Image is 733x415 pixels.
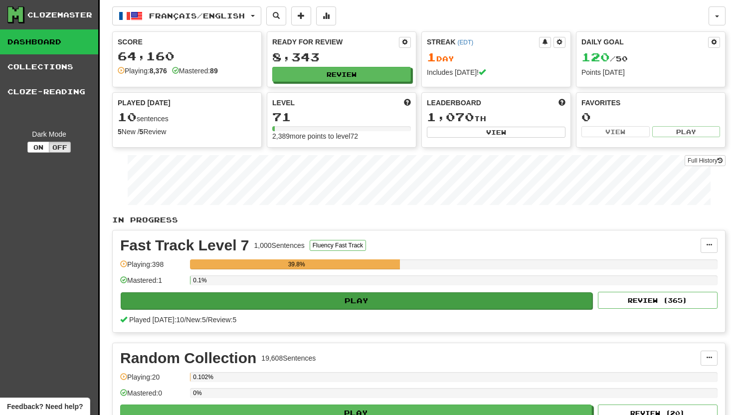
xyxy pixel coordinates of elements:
button: Search sentences [266,6,286,25]
button: More stats [316,6,336,25]
span: Français / English [149,11,245,20]
div: th [427,111,565,124]
div: Day [427,51,565,64]
span: Played [DATE]: 10 [129,316,184,324]
button: Play [121,292,592,309]
div: New / Review [118,127,256,137]
span: New: 5 [186,316,206,324]
div: sentences [118,111,256,124]
div: Score [118,37,256,47]
span: Score more points to level up [404,98,411,108]
button: Off [49,142,71,153]
button: View [427,127,565,138]
span: 10 [118,110,137,124]
span: 1 [427,50,436,64]
strong: 5 [140,128,144,136]
div: 19,608 Sentences [261,353,316,363]
div: 71 [272,111,411,123]
div: Includes [DATE]! [427,67,565,77]
span: Played [DATE] [118,98,171,108]
button: Add sentence to collection [291,6,311,25]
div: 2,389 more points to level 72 [272,131,411,141]
div: 1,000 Sentences [254,240,305,250]
div: Favorites [581,98,720,108]
span: 120 [581,50,610,64]
div: 8,343 [272,51,411,63]
div: Dark Mode [7,129,91,139]
button: Français/English [112,6,261,25]
div: Daily Goal [581,37,708,48]
div: 39.8% [193,259,400,269]
button: View [581,126,650,137]
button: Review (365) [598,292,718,309]
div: Mastered: 0 [120,388,185,405]
a: Full History [685,155,726,166]
div: 64,160 [118,50,256,62]
a: (EDT) [457,39,473,46]
button: On [27,142,49,153]
div: Points [DATE] [581,67,720,77]
span: / [206,316,208,324]
div: Ready for Review [272,37,399,47]
span: Open feedback widget [7,402,83,412]
strong: 5 [118,128,122,136]
span: / [184,316,186,324]
div: Mastered: 1 [120,275,185,292]
span: / 50 [581,54,628,63]
span: Leaderboard [427,98,481,108]
strong: 8,376 [150,67,167,75]
div: Random Collection [120,351,256,366]
strong: 89 [210,67,218,75]
div: Playing: [118,66,167,76]
div: Playing: 20 [120,372,185,389]
span: 1,070 [427,110,474,124]
div: Playing: 398 [120,259,185,276]
button: Review [272,67,411,82]
p: In Progress [112,215,726,225]
button: Play [652,126,721,137]
button: Fluency Fast Track [310,240,366,251]
div: Fast Track Level 7 [120,238,249,253]
div: Clozemaster [27,10,92,20]
div: Streak [427,37,539,47]
span: Level [272,98,295,108]
div: 0 [581,111,720,123]
span: Review: 5 [208,316,237,324]
span: This week in points, UTC [558,98,565,108]
div: Mastered: [172,66,218,76]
